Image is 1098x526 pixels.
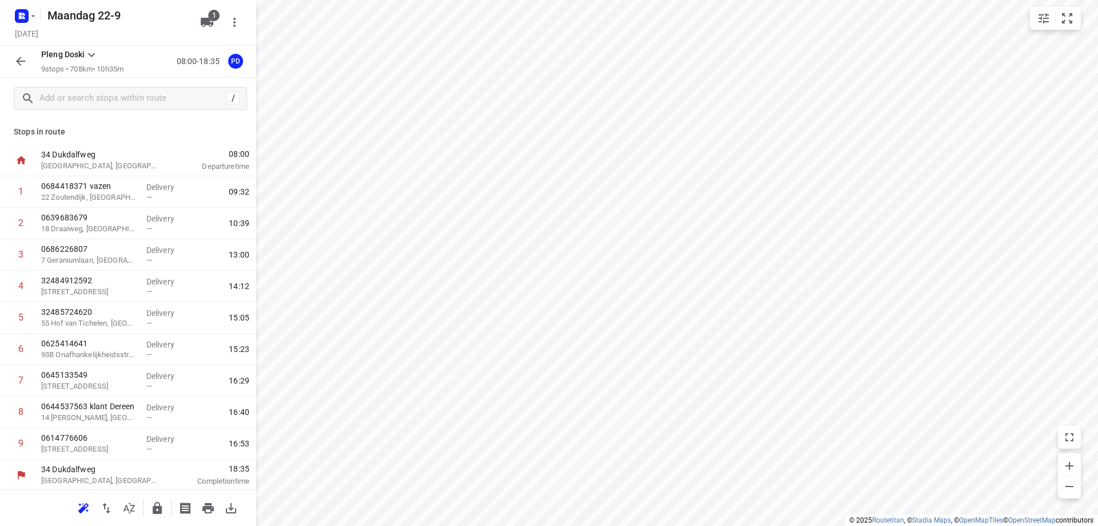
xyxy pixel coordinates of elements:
[208,10,220,21] span: 1
[1030,7,1081,30] div: small contained button group
[174,502,197,513] span: Print shipping labels
[14,126,242,138] p: Stops in route
[18,249,23,260] div: 3
[146,382,152,390] span: —
[146,445,152,453] span: —
[41,318,137,329] p: 55 Hof van Tichelen, Antwerpen
[146,256,152,264] span: —
[10,27,43,40] h5: Project date
[229,186,249,197] span: 09:32
[224,56,247,66] span: Assigned to Pleng Doski
[146,276,189,287] p: Delivery
[146,181,189,193] p: Delivery
[146,339,189,350] p: Delivery
[41,286,137,298] p: [STREET_ADDRESS]
[229,438,249,449] span: 16:53
[912,516,951,524] a: Stadia Maps
[41,192,137,203] p: 22 Zoutendijk, Hooge Zwaluwe
[41,412,137,424] p: 14 Daniël Josephus Jittastraat, Tilburg
[146,307,189,319] p: Delivery
[18,280,23,291] div: 4
[146,433,189,445] p: Delivery
[18,406,23,417] div: 8
[41,255,137,266] p: 7 Geraniumlaan, Vlissingen
[229,280,249,292] span: 14:12
[229,375,249,386] span: 16:29
[227,92,240,105] div: /
[41,64,124,75] p: 9 stops • 708km • 10h35m
[41,243,137,255] p: 0686226807
[41,401,137,412] p: 0644537563 klant Dereen
[41,180,137,192] p: 0684418371 vazen
[146,193,152,201] span: —
[146,413,152,422] span: —
[41,160,160,172] p: [GEOGRAPHIC_DATA], [GEOGRAPHIC_DATA]
[41,432,137,444] p: 0614776606
[177,56,224,68] p: 08:00-18:35
[146,402,189,413] p: Delivery
[41,338,137,349] p: 0625414641
[41,223,137,235] p: 18 Draaiweg, [GEOGRAPHIC_DATA]
[146,350,152,359] span: —
[18,375,23,386] div: 7
[41,306,137,318] p: 32485724620
[229,343,249,355] span: 15:23
[174,148,249,160] span: 08:00
[146,287,152,296] span: —
[872,516,904,524] a: Routetitan
[18,217,23,228] div: 2
[174,476,249,487] p: Completion time
[41,381,137,392] p: 29 Afrikaanderstraat, Tilburg
[174,161,249,172] p: Departure time
[196,11,218,34] button: 1
[228,54,243,69] div: PD
[18,343,23,354] div: 6
[146,244,189,256] p: Delivery
[41,349,137,361] p: 93B Onafhankelijkheidsstraat, Edegem
[41,369,137,381] p: 0645133549
[146,497,169,520] button: Lock route
[1008,516,1056,524] a: OpenStreetMap
[41,275,137,286] p: 32484912592
[41,49,85,61] p: Pleng Doski
[18,186,23,197] div: 1
[224,50,247,73] button: PD
[41,464,160,475] p: 34 Dukdalfweg
[146,224,152,233] span: —
[959,516,1003,524] a: OpenMapTiles
[146,213,189,224] p: Delivery
[229,406,249,418] span: 16:40
[18,312,23,323] div: 5
[1056,7,1079,30] button: Fit zoom
[72,502,95,513] span: Reoptimize route
[849,516,1093,524] li: © 2025 , © , © © contributors
[18,438,23,449] div: 9
[1032,7,1055,30] button: Map settings
[146,370,189,382] p: Delivery
[118,502,141,513] span: Sort by time window
[229,217,249,229] span: 10:39
[41,444,137,455] p: [STREET_ADDRESS]
[41,212,137,223] p: 0639683679
[229,249,249,260] span: 13:00
[174,463,249,474] span: 18:35
[229,312,249,323] span: 15:05
[95,502,118,513] span: Reverse route
[41,149,160,160] p: 34 Dukdalfweg
[41,475,160,487] p: [GEOGRAPHIC_DATA], [GEOGRAPHIC_DATA]
[197,502,220,513] span: Print route
[146,319,152,327] span: —
[39,90,227,108] input: Add or search stops within route
[43,6,191,25] h5: Maandag 22-9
